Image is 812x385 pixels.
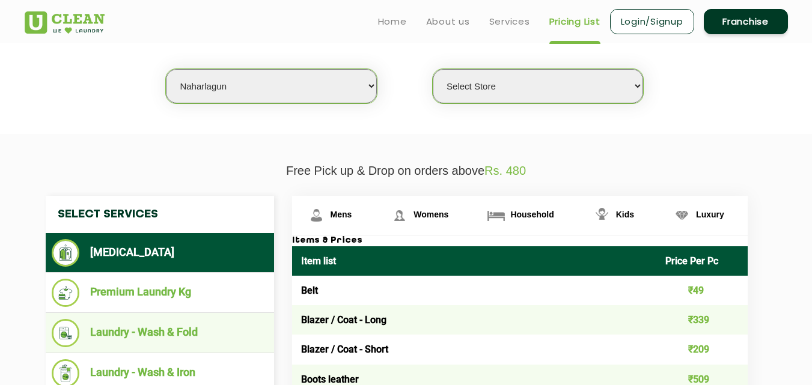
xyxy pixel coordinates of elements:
[656,305,748,335] td: ₹339
[25,164,788,178] p: Free Pick up & Drop on orders above
[704,9,788,34] a: Franchise
[671,205,692,226] img: Luxury
[52,319,268,347] li: Laundry - Wash & Fold
[549,14,600,29] a: Pricing List
[591,205,612,226] img: Kids
[378,14,407,29] a: Home
[292,246,657,276] th: Item list
[292,335,657,364] td: Blazer / Coat - Short
[414,210,448,219] span: Womens
[331,210,352,219] span: Mens
[610,9,694,34] a: Login/Signup
[510,210,554,219] span: Household
[52,319,80,347] img: Laundry - Wash & Fold
[484,164,526,177] span: Rs. 480
[292,235,748,246] h3: Items & Prices
[292,305,657,335] td: Blazer / Coat - Long
[616,210,634,219] span: Kids
[696,210,724,219] span: Luxury
[426,14,470,29] a: About us
[656,276,748,305] td: ₹49
[306,205,327,226] img: Mens
[292,276,657,305] td: Belt
[52,279,80,307] img: Premium Laundry Kg
[25,11,105,34] img: UClean Laundry and Dry Cleaning
[656,335,748,364] td: ₹209
[52,279,268,307] li: Premium Laundry Kg
[52,239,268,267] li: [MEDICAL_DATA]
[489,14,530,29] a: Services
[46,196,274,233] h4: Select Services
[486,205,507,226] img: Household
[52,239,80,267] img: Dry Cleaning
[389,205,410,226] img: Womens
[656,246,748,276] th: Price Per Pc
